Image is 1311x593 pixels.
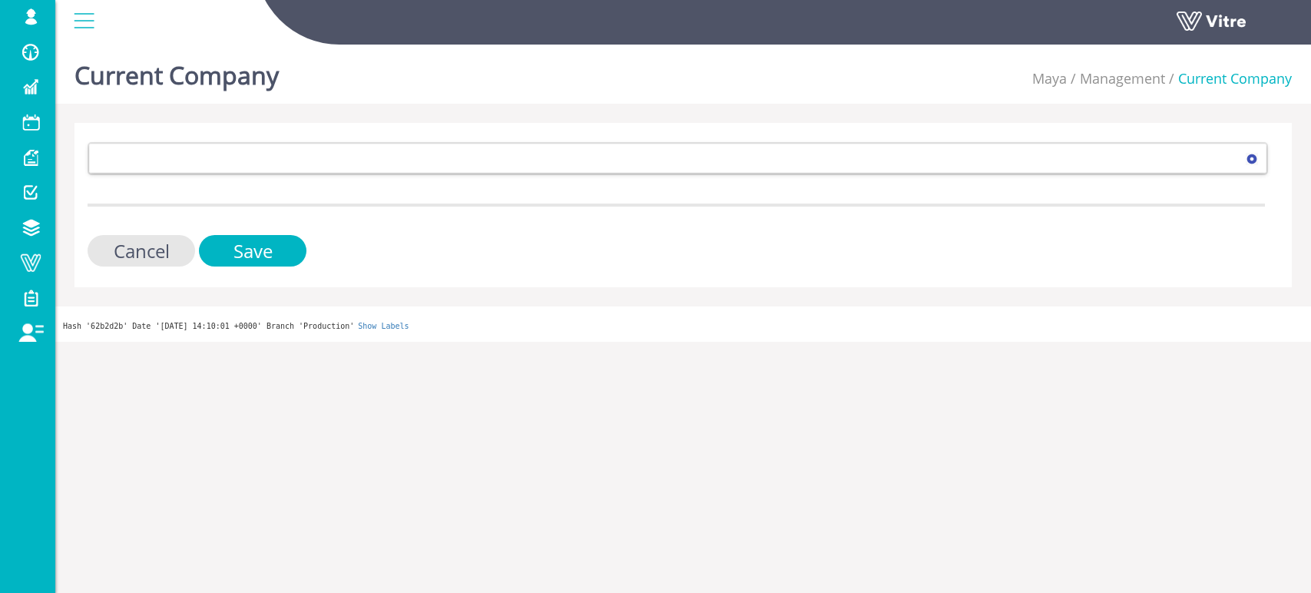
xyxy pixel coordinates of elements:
input: Save [199,235,306,267]
a: Show Labels [358,322,409,330]
h1: Current Company [74,38,279,104]
a: Maya [1032,69,1067,88]
span: Hash '62b2d2b' Date '[DATE] 14:10:01 +0000' Branch 'Production' [63,322,354,330]
span: select [1238,144,1266,172]
input: Cancel [88,235,195,267]
li: Current Company [1165,69,1292,89]
li: Management [1067,69,1165,89]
